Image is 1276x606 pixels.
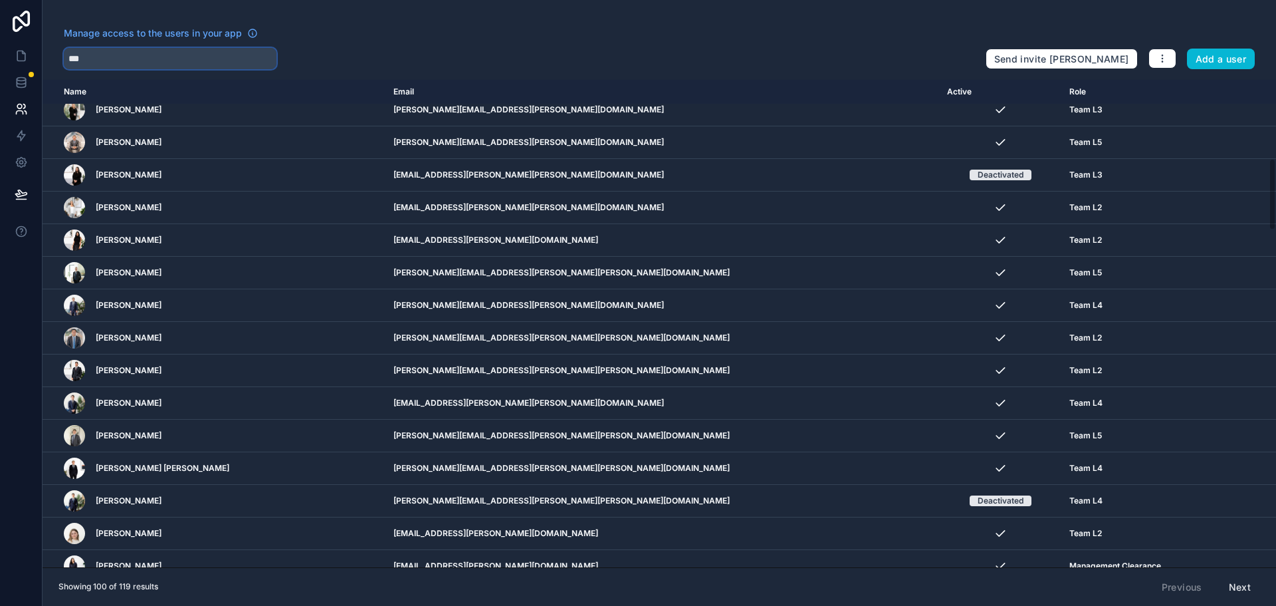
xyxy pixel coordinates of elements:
[1069,561,1161,571] span: Management Clearance
[96,170,161,180] span: [PERSON_NAME]
[96,365,161,376] span: [PERSON_NAME]
[96,235,161,245] span: [PERSON_NAME]
[96,137,161,148] span: [PERSON_NAME]
[1069,463,1103,474] span: Team L4
[385,192,939,224] td: [EMAIL_ADDRESS][PERSON_NAME][PERSON_NAME][DOMAIN_NAME]
[385,159,939,192] td: [EMAIL_ADDRESS][PERSON_NAME][PERSON_NAME][DOMAIN_NAME]
[1187,49,1255,70] button: Add a user
[1069,430,1102,441] span: Team L5
[96,496,161,506] span: [PERSON_NAME]
[385,355,939,387] td: [PERSON_NAME][EMAIL_ADDRESS][PERSON_NAME][PERSON_NAME][DOMAIN_NAME]
[1069,267,1102,278] span: Team L5
[1069,365,1102,376] span: Team L2
[1069,170,1103,180] span: Team L3
[64,27,258,40] a: Manage access to the users in your app
[43,80,1276,567] div: scrollable content
[96,300,161,311] span: [PERSON_NAME]
[385,387,939,420] td: [EMAIL_ADDRESS][PERSON_NAME][PERSON_NAME][DOMAIN_NAME]
[385,94,939,126] td: [PERSON_NAME][EMAIL_ADDRESS][PERSON_NAME][DOMAIN_NAME]
[385,257,939,289] td: [PERSON_NAME][EMAIL_ADDRESS][PERSON_NAME][PERSON_NAME][DOMAIN_NAME]
[96,463,229,474] span: [PERSON_NAME] [PERSON_NAME]
[1069,202,1102,213] span: Team L2
[96,104,161,115] span: [PERSON_NAME]
[1069,496,1103,506] span: Team L4
[96,267,161,278] span: [PERSON_NAME]
[96,430,161,441] span: [PERSON_NAME]
[1069,104,1103,115] span: Team L3
[58,581,158,592] span: Showing 100 of 119 results
[1069,333,1102,343] span: Team L2
[96,561,161,571] span: [PERSON_NAME]
[385,80,939,104] th: Email
[385,224,939,257] td: [EMAIL_ADDRESS][PERSON_NAME][DOMAIN_NAME]
[1069,235,1102,245] span: Team L2
[96,333,161,343] span: [PERSON_NAME]
[385,550,939,583] td: [EMAIL_ADDRESS][PERSON_NAME][DOMAIN_NAME]
[986,49,1138,70] button: Send invite [PERSON_NAME]
[64,27,242,40] span: Manage access to the users in your app
[1069,528,1102,539] span: Team L2
[385,289,939,322] td: [PERSON_NAME][EMAIL_ADDRESS][PERSON_NAME][DOMAIN_NAME]
[1220,576,1260,599] button: Next
[96,528,161,539] span: [PERSON_NAME]
[43,80,385,104] th: Name
[385,420,939,452] td: [PERSON_NAME][EMAIL_ADDRESS][PERSON_NAME][PERSON_NAME][DOMAIN_NAME]
[1069,300,1103,311] span: Team L4
[385,452,939,485] td: [PERSON_NAME][EMAIL_ADDRESS][PERSON_NAME][PERSON_NAME][DOMAIN_NAME]
[385,126,939,159] td: [PERSON_NAME][EMAIL_ADDRESS][PERSON_NAME][DOMAIN_NAME]
[1069,137,1102,148] span: Team L5
[1061,80,1230,104] th: Role
[96,202,161,213] span: [PERSON_NAME]
[385,518,939,550] td: [EMAIL_ADDRESS][PERSON_NAME][DOMAIN_NAME]
[1069,398,1103,408] span: Team L4
[978,496,1023,506] div: Deactivated
[939,80,1061,104] th: Active
[978,170,1023,180] div: Deactivated
[96,398,161,408] span: [PERSON_NAME]
[385,485,939,518] td: [PERSON_NAME][EMAIL_ADDRESS][PERSON_NAME][PERSON_NAME][DOMAIN_NAME]
[385,322,939,355] td: [PERSON_NAME][EMAIL_ADDRESS][PERSON_NAME][PERSON_NAME][DOMAIN_NAME]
